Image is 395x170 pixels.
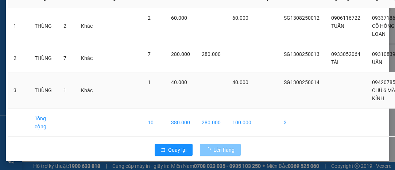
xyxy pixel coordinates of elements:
td: THÙNG [29,72,58,109]
span: 7 [63,55,66,61]
span: 60.000 [232,15,248,21]
span: TÀI [331,59,338,65]
div: CHÚ 6 MẮT KÍNH [70,15,132,24]
span: SL [77,52,87,63]
span: 2 [63,23,66,29]
td: 3 [8,72,29,109]
span: 2 [148,15,151,21]
span: TUẤN [331,23,344,29]
span: 7 [148,51,151,57]
td: 3 [278,109,325,137]
span: UẨN [372,59,382,65]
span: loading [206,147,214,152]
td: Khác [75,8,98,44]
span: SG1308250014 [284,79,320,85]
span: 280.000 [202,51,221,57]
span: Nhận: [70,7,87,15]
td: 1 [8,8,29,44]
span: 60.000 [171,15,187,21]
span: SG1308250012 [284,15,320,21]
td: 380.000 [165,109,196,137]
td: 10 [142,109,165,137]
td: Tổng cộng [29,109,58,137]
td: 2 [8,44,29,72]
td: 280.000 [196,109,226,137]
span: SG1308250013 [284,51,320,57]
div: 0942078553 [70,24,132,34]
span: CÔ HỒNG LOAN [372,23,395,37]
span: Gửi: [6,7,18,15]
td: THÙNG [29,8,58,44]
div: 40.000 [69,38,133,49]
td: Khác [75,72,98,109]
span: 1 [63,87,66,93]
button: rollbackQuay lại [155,144,193,156]
span: rollback [160,147,166,153]
span: 0906116722 [331,15,360,21]
div: Sài Gòn [6,6,65,15]
td: 100.000 [226,109,257,137]
div: Tên hàng: THÙNG ( : 1 ) [6,53,132,62]
span: Lên hàng [214,146,235,154]
td: THÙNG [29,44,58,72]
span: 1 [148,79,151,85]
button: Lên hàng [200,144,241,156]
span: Quay lại [169,146,187,154]
td: Khác [75,44,98,72]
span: 40.000 [171,79,187,85]
span: 40.000 [232,79,248,85]
span: CC : [69,40,79,48]
span: 280.000 [171,51,190,57]
span: 0933052064 [331,51,360,57]
div: Chợ Lách [70,6,132,15]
